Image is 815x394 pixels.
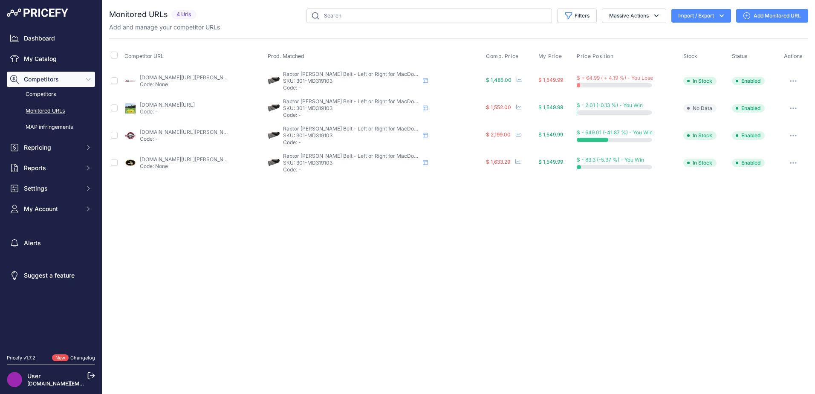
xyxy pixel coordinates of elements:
[577,102,643,108] span: $ - 2.01 (-0.13 %) - You Win
[283,153,467,159] span: Raptor [PERSON_NAME] Belt - Left or Right for MacDon FD2 / D2 45', 319103
[24,143,80,152] span: Repricing
[486,53,519,60] span: Comp. Price
[7,104,95,119] a: Monitored URLs
[7,181,95,196] button: Settings
[283,112,419,119] p: Code: -
[7,140,95,155] button: Repricing
[577,53,613,60] span: Price Position
[538,53,564,60] button: My Price
[486,77,512,83] span: $ 1,485.00
[140,163,228,170] p: Code: None
[732,131,765,140] span: Enabled
[7,160,95,176] button: Reports
[109,9,168,20] h2: Monitored URLs
[283,84,419,91] p: Code: -
[283,166,419,173] p: Code: -
[538,104,563,110] span: $ 1,549.99
[538,77,563,83] span: $ 1,549.99
[24,164,80,172] span: Reports
[7,87,95,102] a: Competitors
[683,53,697,59] span: Stock
[7,268,95,283] a: Suggest a feature
[52,354,69,362] span: New
[283,125,467,132] span: Raptor [PERSON_NAME] Belt - Left or Right for MacDon FD2 / D2 45', 319103
[7,120,95,135] a: MAP infringements
[7,31,95,46] a: Dashboard
[577,75,653,81] span: $ + 64.99 ( + 4.19 %) - You Lose
[7,31,95,344] nav: Sidebar
[140,129,236,135] a: [DOMAIN_NAME][URL][PERSON_NAME]
[283,132,419,139] p: SKU: 301-MD319103
[671,9,731,23] button: Import / Export
[7,51,95,67] a: My Catalog
[538,53,562,60] span: My Price
[683,104,717,113] span: No Data
[732,77,765,85] span: Enabled
[306,9,552,23] input: Search
[557,9,597,23] button: Filters
[24,184,80,193] span: Settings
[140,81,228,88] p: Code: None
[124,53,164,59] span: Competitor URL
[283,78,419,84] p: SKU: 301-MD319103
[140,136,228,142] p: Code: -
[24,75,80,84] span: Competitors
[140,156,236,162] a: [DOMAIN_NAME][URL][PERSON_NAME]
[577,53,615,60] button: Price Position
[486,104,511,110] span: $ 1,552.00
[140,101,195,108] a: [DOMAIN_NAME][URL]
[736,9,808,23] a: Add Monitored URL
[7,72,95,87] button: Competitors
[7,235,95,251] a: Alerts
[70,355,95,361] a: Changelog
[140,74,236,81] a: [DOMAIN_NAME][URL][PERSON_NAME]
[27,380,159,387] a: [DOMAIN_NAME][EMAIL_ADDRESS][DOMAIN_NAME]
[784,53,803,59] span: Actions
[732,159,765,167] span: Enabled
[7,201,95,217] button: My Account
[7,9,68,17] img: Pricefy Logo
[683,77,717,85] span: In Stock
[486,53,520,60] button: Comp. Price
[602,9,666,23] button: Massive Actions
[538,159,563,165] span: $ 1,549.99
[283,139,419,146] p: Code: -
[283,71,467,77] span: Raptor [PERSON_NAME] Belt - Left or Right for MacDon FD2 / D2 45', 319103
[27,372,40,380] a: User
[283,98,467,104] span: Raptor [PERSON_NAME] Belt - Left or Right for MacDon FD2 / D2 45', 319103
[538,131,563,138] span: $ 1,549.99
[732,104,765,113] span: Enabled
[140,108,195,115] p: Code: -
[486,131,511,138] span: $ 2,199.00
[486,159,510,165] span: $ 1,633.29
[283,159,419,166] p: SKU: 301-MD319103
[683,159,717,167] span: In Stock
[171,10,197,20] span: 4 Urls
[732,53,748,59] span: Status
[283,105,419,112] p: SKU: 301-MD319103
[109,23,220,32] p: Add and manage your competitor URLs
[577,156,644,163] span: $ - 83.3 (-5.37 %) - You Win
[268,53,304,59] span: Prod. Matched
[7,354,35,362] div: Pricefy v1.7.2
[577,129,653,136] span: $ - 649.01 (-41.87 %) - You Win
[683,131,717,140] span: In Stock
[24,205,80,213] span: My Account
